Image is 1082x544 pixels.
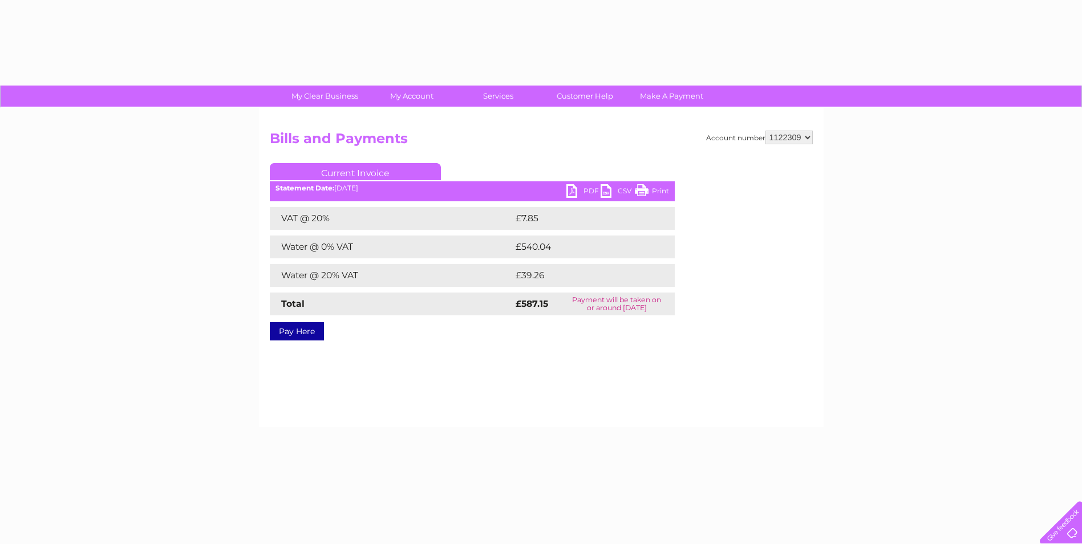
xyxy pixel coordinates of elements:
[601,184,635,201] a: CSV
[270,236,513,258] td: Water @ 0% VAT
[513,207,648,230] td: £7.85
[513,236,655,258] td: £540.04
[270,163,441,180] a: Current Invoice
[706,131,813,144] div: Account number
[270,184,675,192] div: [DATE]
[538,86,632,107] a: Customer Help
[559,293,674,315] td: Payment will be taken on or around [DATE]
[270,264,513,287] td: Water @ 20% VAT
[516,298,548,309] strong: £587.15
[513,264,652,287] td: £39.26
[281,298,305,309] strong: Total
[275,184,334,192] b: Statement Date:
[451,86,545,107] a: Services
[270,131,813,152] h2: Bills and Payments
[625,86,719,107] a: Make A Payment
[566,184,601,201] a: PDF
[278,86,372,107] a: My Clear Business
[635,184,669,201] a: Print
[270,207,513,230] td: VAT @ 20%
[270,322,324,340] a: Pay Here
[364,86,459,107] a: My Account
